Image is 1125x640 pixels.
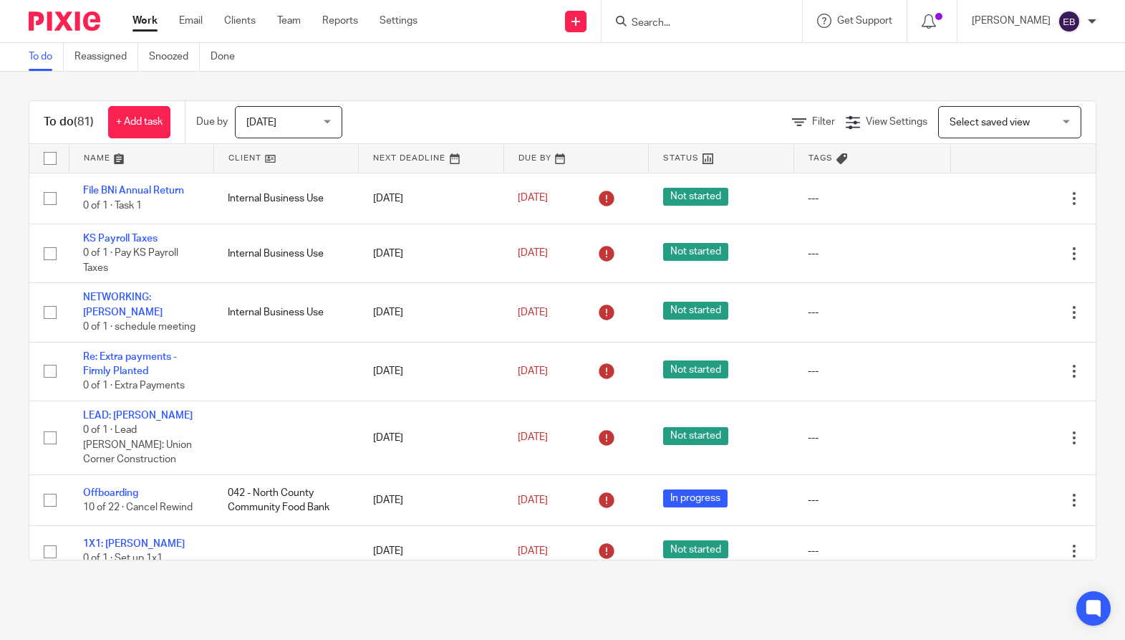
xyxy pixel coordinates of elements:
td: Internal Business Use [213,173,358,224]
td: Internal Business Use [213,224,358,282]
span: Filter [812,117,835,127]
div: --- [808,544,936,558]
div: --- [808,305,936,320]
div: --- [808,191,936,206]
h1: To do [44,115,94,130]
a: + Add task [108,106,170,138]
div: --- [808,493,936,507]
a: LEAD: [PERSON_NAME] [83,411,193,421]
td: [DATE] [359,474,503,525]
td: Internal Business Use [213,283,358,342]
span: 0 of 1 · Lead [PERSON_NAME]: Union Corner Construction [83,425,192,464]
span: [DATE] [518,366,548,376]
img: svg%3E [1058,10,1081,33]
span: Get Support [837,16,892,26]
a: Work [132,14,158,28]
a: File BNi Annual Return [83,186,184,196]
a: NETWORKING: [PERSON_NAME] [83,292,163,317]
span: [DATE] [246,118,276,128]
a: Team [277,14,301,28]
span: Not started [663,302,728,320]
a: Done [211,43,246,71]
span: [DATE] [518,307,548,317]
span: [DATE] [518,495,548,505]
span: 0 of 1 · Pay KS Payroll Taxes [83,249,178,274]
span: Not started [663,540,728,558]
span: 0 of 1 · Extra Payments [83,381,185,391]
div: --- [808,247,936,261]
a: Reports [322,14,358,28]
div: --- [808,431,936,445]
span: 0 of 1 · schedule meeting [83,322,195,332]
td: [DATE] [359,224,503,282]
span: [DATE] [518,546,548,556]
a: Snoozed [149,43,200,71]
td: [DATE] [359,342,503,401]
p: Due by [196,115,228,129]
p: [PERSON_NAME] [972,14,1051,28]
span: Not started [663,360,728,378]
img: Pixie [29,11,100,31]
span: Not started [663,243,728,261]
td: [DATE] [359,173,503,224]
td: [DATE] [359,401,503,474]
a: 1X1: [PERSON_NAME] [83,539,185,549]
a: Settings [380,14,417,28]
a: To do [29,43,64,71]
span: In progress [663,489,728,507]
span: 10 of 22 · Cancel Rewind [83,502,193,512]
span: View Settings [866,117,927,127]
a: Reassigned [74,43,138,71]
span: 0 of 1 · Task 1 [83,201,142,211]
td: [DATE] [359,283,503,342]
a: Offboarding [83,488,138,498]
a: Clients [224,14,256,28]
td: 042 - North County Community Food Bank [213,474,358,525]
span: [DATE] [518,433,548,443]
span: [DATE] [518,248,548,258]
span: (81) [74,116,94,128]
input: Search [630,17,759,30]
span: Not started [663,427,728,445]
a: KS Payroll Taxes [83,234,158,244]
span: Tags [808,154,833,162]
a: Email [179,14,203,28]
span: [DATE] [518,194,548,204]
span: Not started [663,188,728,206]
td: [DATE] [359,526,503,577]
span: 0 of 1 · Set up 1x1 [83,554,163,564]
a: Re: Extra payments - Firmly Planted [83,352,177,376]
div: --- [808,364,936,378]
span: Select saved view [950,118,1030,128]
